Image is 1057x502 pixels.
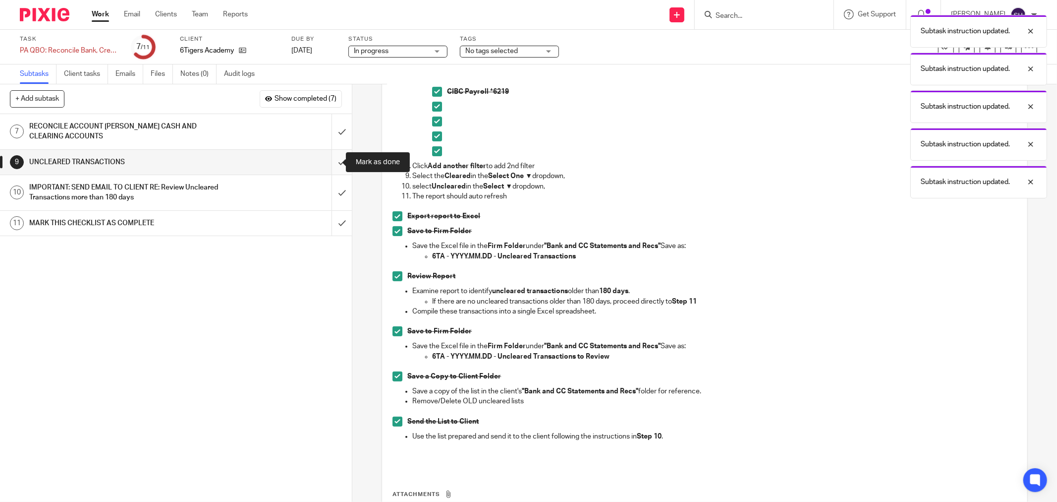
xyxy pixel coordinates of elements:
h1: UNCLEARED TRANSACTIONS [29,155,224,170]
p: Remove/Delete OLD uncleared lists [412,396,1017,406]
strong: Firm Folder [488,343,526,350]
strong: "Bank and CC Statements and Recs" [522,388,638,395]
div: 11 [10,216,24,230]
strong: Add another filter [428,163,486,170]
a: Subtasks [20,64,56,84]
div: 7 [137,41,150,53]
label: Client [180,35,279,43]
div: 7 [10,125,24,138]
span: [DATE] [291,47,312,54]
p: Subtask instruction updated. [921,102,1010,112]
p: Compile these transactions into a single Excel spreadsheet. [412,307,1017,316]
strong: Review Report [407,273,455,280]
strong: 180 days [599,288,628,295]
button: Show completed (7) [260,90,342,107]
strong: Export report to Excel [407,213,480,220]
p: Subtask instruction updated. [921,139,1010,149]
strong: Send the List to Client [407,418,479,425]
strong: Save a Copy to Client Folder [407,373,501,380]
label: Tags [460,35,559,43]
span: Attachments [392,492,440,497]
strong: "Bank and CC Statements and Recs" [544,243,661,250]
strong: Save to Firm Folder [407,228,472,235]
span: Show completed (7) [275,95,336,103]
h1: RECONCILE ACCOUNT [PERSON_NAME] CASH AND CLEARING ACCOUNTS [29,119,224,144]
p: Save a copy of the list in the client's folder for reference. [412,386,1017,396]
strong: Step 11 [672,298,697,305]
div: 10 [10,186,24,199]
strong: Cleared [445,173,471,180]
p: Examine report to identify older than . [412,286,1017,296]
h1: MARK THIS CHECKLIST AS COMPLETE [29,216,224,231]
span: No tags selected [465,48,518,55]
span: In progress [354,48,389,55]
label: Status [348,35,447,43]
button: + Add subtask [10,90,64,107]
p: Use the list prepared and send it to the client following the instructions in . [412,432,1017,441]
a: Client tasks [64,64,108,84]
strong: Step 10 [637,433,662,440]
strong: CIBC Payroll *6219 [447,88,509,95]
p: Save the Excel file in the under Save as: [412,241,1017,251]
p: Select the in the dropdown, [412,171,1017,181]
p: 6Tigers Academy [180,46,234,56]
strong: Uncleared [432,183,466,190]
strong: 6TA - YYYY.MM.DD - Uncleared Transactions [432,253,576,260]
strong: Firm Folder [488,243,526,250]
label: Task [20,35,119,43]
p: Subtask instruction updated. [921,177,1010,187]
p: Subtask instruction updated. [921,64,1010,74]
strong: Save to Firm Folder [407,328,472,335]
a: Files [151,64,173,84]
a: Clients [155,9,177,19]
strong: ▼ [505,183,512,190]
a: Audit logs [224,64,262,84]
h1: IMPORTANT: SEND EMAIL TO CLIENT RE: Review Uncleared Transactions more than 180 days [29,180,224,205]
strong: 6TA - YYYY.MM.DD - Uncleared Transactions to Review [432,353,610,360]
p: The report should auto refresh [412,191,1017,201]
strong: "Bank and CC Statements and Recs" [544,343,661,350]
div: 9 [10,155,24,169]
a: Notes (0) [180,64,217,84]
a: Work [92,9,109,19]
strong: Select [483,183,504,190]
img: svg%3E [1010,7,1026,23]
a: Emails [115,64,143,84]
a: Team [192,9,208,19]
p: Click to add 2nd filter [412,161,1017,171]
p: Subtask instruction updated. [921,26,1010,36]
label: Due by [291,35,336,43]
a: Reports [223,9,248,19]
p: If there are no uncleared transactions older than 180 days, proceed directly to [432,297,1017,307]
strong: ▼ [525,173,532,180]
img: Pixie [20,8,69,21]
div: PA QBO: Reconcile Bank, Credit Card and Clearing [20,46,119,56]
a: Email [124,9,140,19]
strong: uncleared transactions [492,288,568,295]
p: Save the Excel file in the under Save as: [412,341,1017,351]
strong: Select One [488,173,524,180]
small: /11 [141,45,150,50]
p: select in the dropdown, [412,182,1017,191]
